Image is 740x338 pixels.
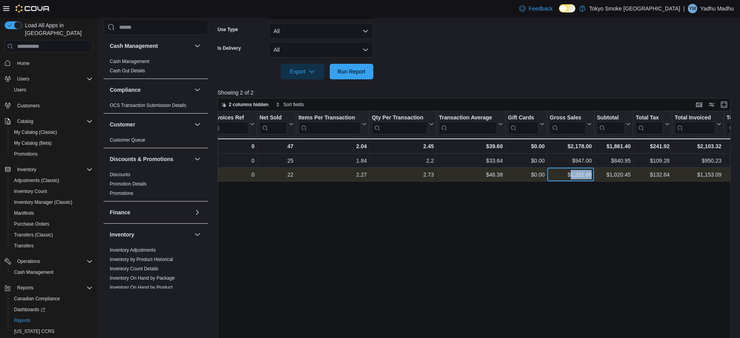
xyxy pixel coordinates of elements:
span: Adjustments (Classic) [11,176,93,185]
div: 25 [260,156,294,166]
p: Showing 2 of 2 [218,89,736,96]
div: 2.27 [299,170,367,180]
span: Inventory Count Details [110,266,158,272]
button: Inventory [110,231,191,238]
a: My Catalog (Classic) [11,128,60,137]
button: Compliance [110,86,191,94]
span: Catalog [14,117,93,126]
button: Manifests [8,208,96,219]
button: Finance [110,208,191,216]
span: Operations [14,257,93,266]
span: Discounts [110,172,130,178]
div: 47 [259,142,293,151]
span: Purchase Orders [14,221,49,227]
span: OCS Transaction Submission Details [110,102,186,109]
span: Inventory Manager (Classic) [14,199,72,205]
a: Cash Management [11,268,56,277]
div: $1,153.09 [675,170,721,180]
span: Reports [14,283,93,292]
span: Inventory [17,166,36,173]
span: Washington CCRS [11,327,93,336]
div: Net Sold [259,114,287,134]
span: Feedback [529,5,552,12]
button: Transaction Average [439,114,503,134]
div: $46.38 [439,170,503,180]
a: Home [14,59,33,68]
h3: Customer [110,121,135,128]
button: Inventory [193,230,202,239]
a: OCS Transaction Submission Details [110,103,186,108]
button: Inventory Manager (Classic) [8,197,96,208]
span: Cash Management [14,269,53,275]
h3: Cash Management [110,42,158,50]
button: Reports [2,282,96,293]
div: Qty Per Transaction [372,114,427,122]
button: Items Per Transaction [298,114,367,134]
a: Promotions [110,191,134,196]
div: $1,861.40 [597,142,631,151]
button: Adjustments (Classic) [8,175,96,186]
a: Inventory Count [11,187,50,196]
span: Dashboards [14,306,45,313]
div: $39.60 [439,142,503,151]
button: Catalog [2,116,96,127]
div: Total Invoiced [675,114,715,134]
span: Cash Out Details [110,68,145,74]
div: Gift Card Sales [508,114,538,134]
span: Catalog [17,118,33,124]
div: $0.00 [508,156,545,166]
div: 2.45 [372,142,434,151]
span: Users [14,87,26,93]
div: Gift Cards [508,114,538,122]
div: Items Per Transaction [298,114,360,134]
span: Users [11,85,93,95]
h3: Compliance [110,86,141,94]
div: 0 [212,156,254,166]
label: Is Delivery [218,45,241,51]
span: Inventory On Hand by Package [110,275,175,281]
p: | [683,4,685,13]
span: Transfers (Classic) [11,230,93,240]
div: $0.00 [508,142,545,151]
input: Dark Mode [559,4,575,12]
button: Gift Cards [508,114,545,134]
button: Discounts & Promotions [110,155,191,163]
button: Customer [193,120,202,129]
div: Subtotal [597,114,624,134]
button: Users [8,84,96,95]
div: $132.64 [636,170,670,180]
span: Reports [17,285,33,291]
button: Home [2,57,96,68]
span: Canadian Compliance [14,296,60,302]
div: 22 [260,170,294,180]
a: Inventory On Hand by Package [110,275,175,281]
button: Sort fields [272,100,307,109]
span: My Catalog (Classic) [14,129,57,135]
span: Sort fields [283,102,304,108]
a: Inventory Manager (Classic) [11,198,76,207]
a: Inventory by Product Historical [110,257,173,262]
span: YM [689,4,696,13]
span: Canadian Compliance [11,294,93,303]
span: Promotions [110,190,134,196]
button: Export [281,64,324,79]
button: [US_STATE] CCRS [8,326,96,337]
a: Promotion Details [110,181,147,187]
div: $109.28 [636,156,670,166]
a: Feedback [516,1,555,16]
button: Customers [2,100,96,111]
div: Total Tax [636,114,663,122]
span: Inventory On Hand by Product [110,284,172,291]
button: Cash Management [110,42,191,50]
span: Transfers [14,243,33,249]
h3: Discounts & Promotions [110,155,173,163]
a: Customer Queue [110,137,145,143]
div: $950.23 [675,156,721,166]
div: Items Per Transaction [298,114,360,122]
span: Inventory by Product Historical [110,256,173,263]
label: Use Type [218,26,238,33]
div: $33.64 [439,156,503,166]
button: Reports [14,283,37,292]
div: 0 [212,170,254,180]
